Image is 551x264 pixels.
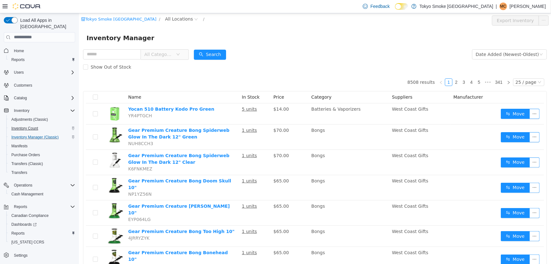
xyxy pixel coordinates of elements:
button: [US_STATE] CCRS [6,238,78,247]
a: Reports [9,56,27,64]
span: Catalog [11,94,75,102]
button: Catalog [1,94,78,102]
img: Gear Premium Creature Bong Too High 10" hero shot [28,215,44,231]
li: 341 [414,65,426,73]
span: ••• [404,65,414,73]
a: 5 [397,65,404,72]
span: Inventory Count [9,125,75,132]
span: Manifests [11,144,27,149]
span: Inventory [11,107,75,114]
input: Dark Mode [395,3,408,10]
span: West Coast Gifts [313,237,349,242]
button: icon: ellipsis [451,241,461,251]
span: Load All Apps in [GEOGRAPHIC_DATA] [18,17,75,30]
a: 2 [374,65,381,72]
span: Manufacturer [374,81,404,86]
button: icon: swapMove [422,119,451,129]
span: Users [14,70,24,75]
span: Canadian Compliance [11,213,49,218]
button: Inventory Count [6,124,78,133]
a: Gear Premium Creature Bong Bonehead 10" [49,237,149,249]
i: icon: down [460,39,464,44]
div: Date Added (Newest-Oldest) [397,36,460,46]
span: Operations [11,181,75,189]
span: Reports [11,57,25,62]
span: Inventory [14,108,29,113]
span: Cash Management [9,190,75,198]
i: icon: left [360,67,364,71]
a: Cash Management [9,190,46,198]
u: 1 units [163,165,178,170]
span: $70.00 [195,114,210,120]
a: Settings [11,252,30,259]
span: $14.00 [195,93,210,98]
button: Operations [1,181,78,190]
span: Customers [14,83,32,88]
span: Catalog [14,95,27,101]
a: Gear Premium Creature Bong Too High 10" [49,216,156,221]
button: Inventory Manager (Classic) [6,133,78,142]
button: Inventory [11,107,32,114]
span: EYP064LG [49,204,72,209]
span: Washington CCRS [9,238,75,246]
button: Manifests [6,142,78,150]
a: Transfers [9,169,30,176]
button: Inventory [1,106,78,115]
span: Category [232,81,253,86]
span: West Coast Gifts [313,216,349,221]
span: West Coast Gifts [313,165,349,170]
span: Operations [14,183,33,188]
span: NUH8CCH3 [49,128,74,133]
button: Canadian Compliance [6,211,78,220]
a: Adjustments (Classic) [9,116,51,123]
span: Dashboards [9,221,75,228]
a: Gear Premium Creature [PERSON_NAME] 10" [49,190,151,202]
button: icon: searchSearch [115,36,147,46]
span: Adjustments (Classic) [11,117,48,122]
span: $65.00 [195,237,210,242]
li: 5 [396,65,404,73]
button: icon: ellipsis [451,218,461,228]
td: Bongs [230,111,310,137]
span: Users [11,69,75,76]
span: Customers [11,81,75,89]
span: Settings [14,253,27,258]
li: 3 [381,65,389,73]
button: icon: ellipsis [451,119,461,129]
button: Export Inventory [413,2,460,12]
span: Transfers (Classic) [11,161,43,166]
span: MC [500,3,506,10]
span: Dashboards [11,222,37,227]
div: 25 / page [437,65,458,72]
span: NP1YZ56N [49,178,73,183]
span: Feedback [370,3,390,9]
button: Settings [1,250,78,260]
td: Bongs [230,137,310,162]
span: Transfers [9,169,75,176]
button: Reports [1,202,78,211]
span: Name [49,81,62,86]
i: icon: shop [2,4,6,8]
i: icon: down [459,67,463,71]
img: Gear Premium Creature Bong Spiderweb Glow In The Dark 12" Clear hero shot [28,139,44,155]
u: 1 units [163,114,178,120]
li: 1 [366,65,374,73]
a: Inventory Manager (Classic) [9,133,61,141]
a: Gear Premium Creature Bong Doom Skull 10" [49,165,152,177]
u: 1 units [163,216,178,221]
span: Reports [11,203,75,211]
span: West Coast Gifts [313,114,349,120]
span: Settings [11,251,75,259]
span: Adjustments (Classic) [9,116,75,123]
a: [US_STATE] CCRS [9,238,47,246]
a: Dashboards [6,220,78,229]
span: Suppliers [313,81,333,86]
span: Inventory Manager [8,20,79,30]
button: icon: ellipsis [460,2,470,12]
button: icon: ellipsis [451,95,461,106]
button: Operations [11,181,35,189]
span: Canadian Compliance [9,212,75,219]
li: Previous Page [358,65,366,73]
p: | [496,3,497,10]
p: Tokyo Smoke [GEOGRAPHIC_DATA] [420,3,494,10]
